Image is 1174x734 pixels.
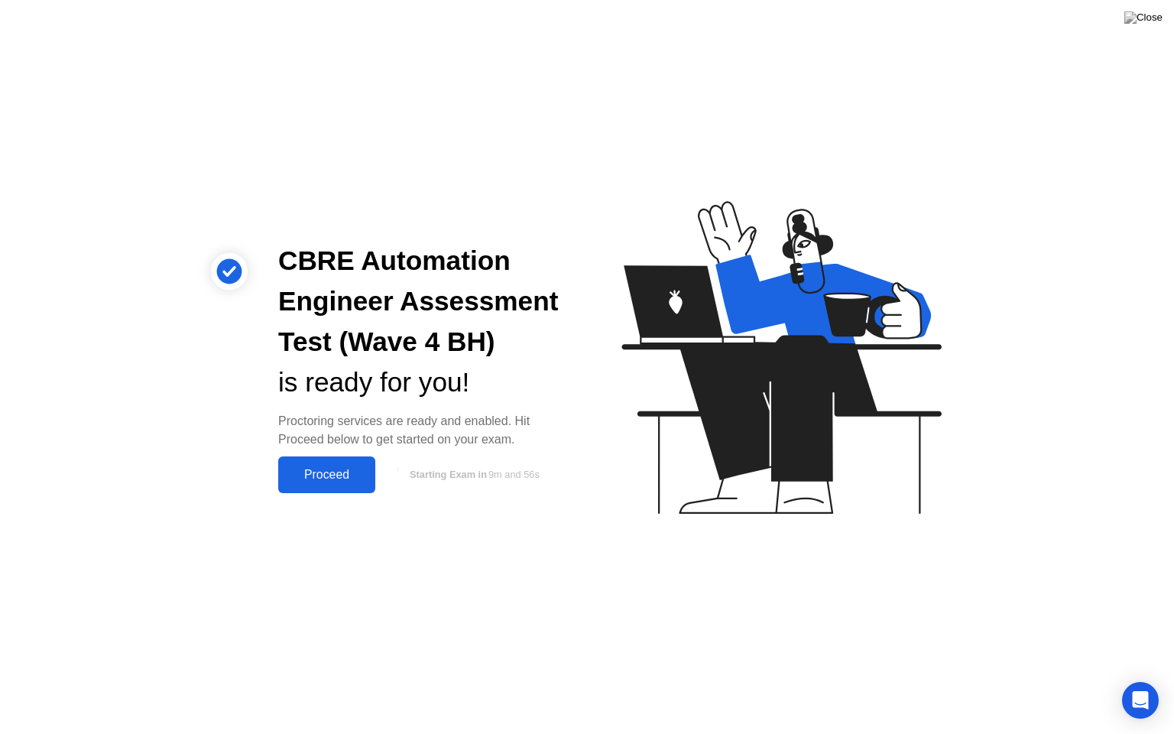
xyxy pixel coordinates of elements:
[278,456,375,493] button: Proceed
[488,469,540,480] span: 9m and 56s
[1124,11,1163,24] img: Close
[283,468,371,482] div: Proceed
[1122,682,1159,719] div: Open Intercom Messenger
[278,241,563,362] div: CBRE Automation Engineer Assessment Test (Wave 4 BH)
[278,362,563,403] div: is ready for you!
[278,412,563,449] div: Proctoring services are ready and enabled. Hit Proceed below to get started on your exam.
[383,460,563,489] button: Starting Exam in9m and 56s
